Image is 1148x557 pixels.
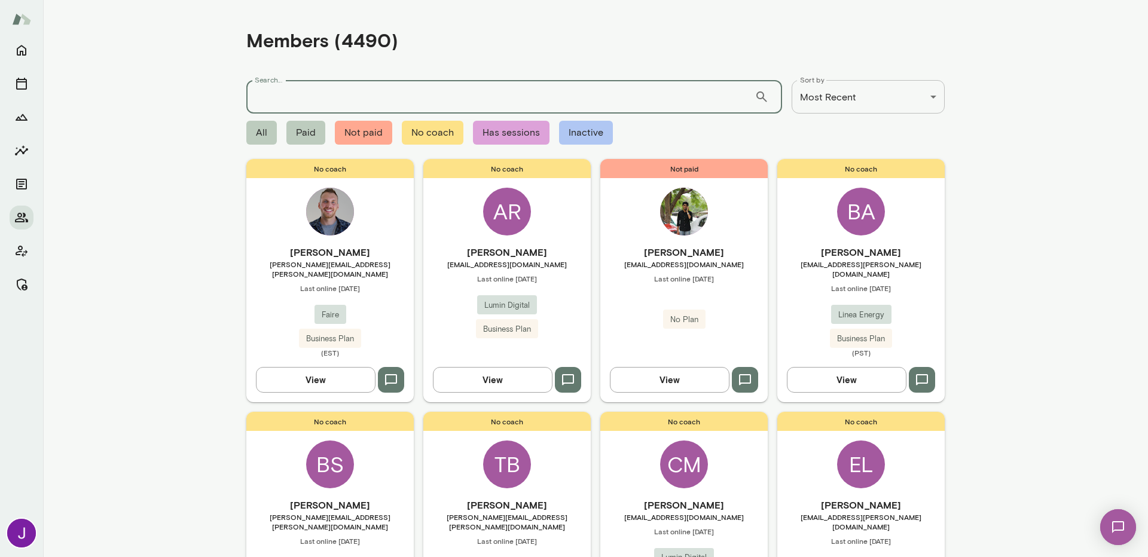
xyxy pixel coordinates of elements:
span: Last online [DATE] [246,536,414,546]
span: [EMAIL_ADDRESS][PERSON_NAME][DOMAIN_NAME] [777,259,945,278]
span: Business Plan [830,333,892,345]
span: No coach [777,412,945,431]
h6: [PERSON_NAME] [423,498,591,512]
button: Manage [10,273,33,296]
button: View [433,367,552,392]
h6: [PERSON_NAME] [246,498,414,512]
span: Last online [DATE] [423,274,591,283]
button: View [610,367,729,392]
h6: [PERSON_NAME] [777,498,945,512]
div: TB [483,440,531,488]
h6: [PERSON_NAME] [423,245,591,259]
span: Has sessions [473,121,549,145]
span: Last online [DATE] [246,283,414,293]
h6: [PERSON_NAME] [600,498,768,512]
span: (EST) [246,348,414,357]
button: Insights [10,139,33,163]
button: View [787,367,906,392]
button: Members [10,206,33,229]
img: Mento [12,8,31,30]
button: Documents [10,172,33,196]
span: Business Plan [476,323,538,335]
span: Last online [DATE] [600,527,768,536]
h6: [PERSON_NAME] [777,245,945,259]
button: View [256,367,375,392]
span: No coach [423,412,591,431]
img: Andrew Somerville [306,188,354,235]
button: Growth Plan [10,105,33,129]
button: Sessions [10,72,33,96]
span: All [246,121,277,145]
img: Jocelyn Grodin [7,519,36,547]
span: [EMAIL_ADDRESS][PERSON_NAME][DOMAIN_NAME] [777,512,945,531]
span: [PERSON_NAME][EMAIL_ADDRESS][PERSON_NAME][DOMAIN_NAME] [423,512,591,531]
h4: Members (4490) [246,29,398,51]
span: Not paid [600,159,768,178]
span: (PST) [777,348,945,357]
button: Client app [10,239,33,263]
h6: [PERSON_NAME] [600,245,768,259]
label: Search... [255,75,282,85]
span: [PERSON_NAME][EMAIL_ADDRESS][PERSON_NAME][DOMAIN_NAME] [246,259,414,278]
label: Sort by [800,75,825,85]
h6: [PERSON_NAME] [246,245,414,259]
span: No coach [600,412,768,431]
span: No coach [777,159,945,178]
span: Last online [DATE] [777,283,945,293]
span: Not paid [335,121,392,145]
div: AR [483,188,531,235]
div: CM [660,440,708,488]
span: No coach [402,121,463,145]
span: Last online [DATE] [777,536,945,546]
span: Last online [DATE] [600,274,768,283]
button: Home [10,38,33,62]
span: Faire [315,309,346,321]
span: No coach [423,159,591,178]
span: Lumin Digital [477,299,537,311]
span: Inactive [559,121,613,145]
span: [PERSON_NAME][EMAIL_ADDRESS][PERSON_NAME][DOMAIN_NAME] [246,512,414,531]
span: Paid [286,121,325,145]
div: BS [306,440,354,488]
span: [EMAIL_ADDRESS][DOMAIN_NAME] [600,512,768,522]
span: [EMAIL_ADDRESS][DOMAIN_NAME] [423,259,591,269]
div: Most Recent [792,80,945,114]
span: No coach [246,412,414,431]
span: No Plan [663,314,706,326]
span: Last online [DATE] [423,536,591,546]
div: EL [837,440,885,488]
img: Divyesh Govardhanan [660,188,708,235]
span: Business Plan [299,333,361,345]
span: [EMAIL_ADDRESS][DOMAIN_NAME] [600,259,768,269]
span: Linea Energy [831,309,891,321]
span: No coach [246,159,414,178]
div: BA [837,188,885,235]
